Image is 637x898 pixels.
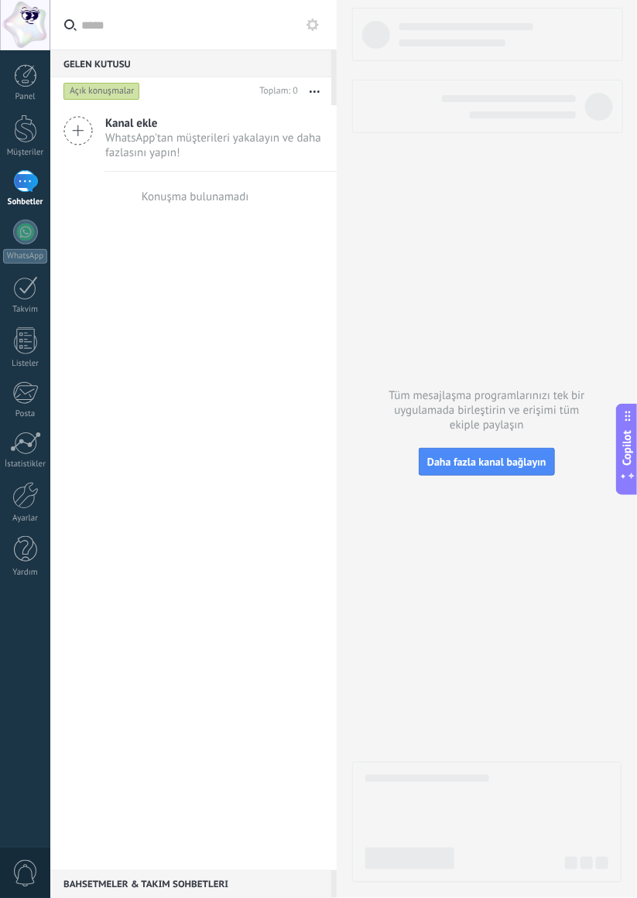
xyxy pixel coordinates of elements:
[253,84,298,99] div: Toplam: 0
[50,870,331,898] div: Bahsetmeler & Takım sohbetleri
[3,459,48,469] div: İstatistikler
[3,514,48,524] div: Ayarlar
[3,568,48,578] div: Yardım
[3,359,48,369] div: Listeler
[427,455,546,469] span: Daha fazla kanal bağlayın
[105,116,324,131] span: Kanal ekle
[3,148,48,158] div: Müşteriler
[419,448,555,476] button: Daha fazla kanal bağlayın
[3,92,48,102] div: Panel
[620,430,635,466] span: Copilot
[3,305,48,315] div: Takvim
[105,131,324,160] span: WhatsApp'tan müşterileri yakalayın ve daha fazlasını yapın!
[3,197,48,207] div: Sohbetler
[142,190,249,204] div: Konuşma bulunamadı
[63,82,140,101] div: Açık konuşmalar
[3,249,47,264] div: WhatsApp
[50,50,331,77] div: Gelen Kutusu
[3,409,48,419] div: Posta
